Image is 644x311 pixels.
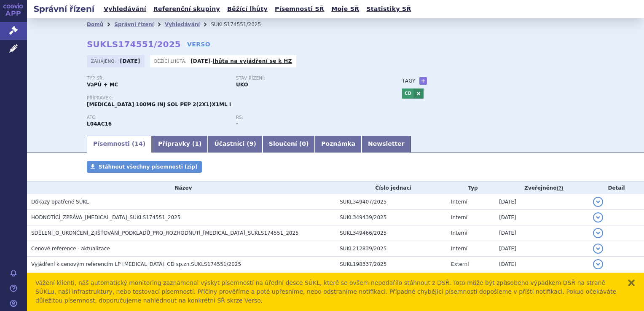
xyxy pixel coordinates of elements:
a: Domů [87,21,103,27]
li: SUKLS174551/2025 [211,18,272,31]
button: detail [593,228,603,238]
td: SUKL198337/2025 [335,257,447,272]
td: [DATE] [495,257,589,272]
td: SUKL212839/2025 [335,241,447,257]
a: VERSO [187,40,210,48]
a: Moje SŘ [329,3,362,15]
td: [DATE] [495,210,589,225]
a: Běžící lhůty [225,3,270,15]
h2: Správní řízení [27,3,101,15]
th: Zveřejněno [495,182,589,194]
th: Číslo jednací [335,182,447,194]
span: 9 [250,140,254,147]
a: Správní řízení [114,21,154,27]
span: 14 [134,140,142,147]
button: zavřít [627,279,636,287]
strong: - [236,121,238,127]
p: ATC: [87,115,228,120]
th: Typ [447,182,495,194]
a: + [419,77,427,85]
p: - [191,58,292,64]
span: Interní [451,199,467,205]
a: Účastníci (9) [208,136,262,153]
span: Cenové reference - aktualizace [31,246,110,252]
a: Poznámka [315,136,362,153]
td: [DATE] [495,194,589,210]
a: Stáhnout všechny písemnosti (zip) [87,161,202,173]
span: HODNOTÍCÍ_ZPRÁVA_TREMFYA_SUKLS174551_2025 [31,214,181,220]
p: Typ SŘ: [87,76,228,81]
strong: VaPÚ + MC [87,82,118,88]
span: Interní [451,214,467,220]
strong: [DATE] [120,58,140,64]
span: Vyjádření k cenovým referencím LP TREMFYA_CD sp.zn.SUKLS174551/2025 [31,261,241,267]
a: Vyhledávání [101,3,149,15]
span: Stáhnout všechny písemnosti (zip) [99,164,198,170]
button: detail [593,197,603,207]
a: Písemnosti SŘ [272,3,327,15]
span: 0 [302,140,306,147]
p: RS: [236,115,377,120]
strong: GUSELKUMAB [87,121,112,127]
span: Zahájeno: [91,58,118,64]
span: Interní [451,230,467,236]
button: detail [593,212,603,223]
td: SUKL349439/2025 [335,210,447,225]
span: 1 [195,140,199,147]
strong: SUKLS174551/2025 [87,39,181,49]
h3: Tagy [402,76,416,86]
div: Vážení klienti, náš automatický monitoring zaznamenal výskyt písemností na úřední desce SÚKL, kte... [35,279,619,305]
span: Důkazy opatřené SÚKL [31,199,89,205]
button: detail [593,244,603,254]
td: SUKL349466/2025 [335,225,447,241]
th: Název [27,182,335,194]
td: [DATE] [495,225,589,241]
span: Běžící lhůta: [154,58,188,64]
a: CD [402,88,413,99]
strong: UKO [236,82,248,88]
button: detail [593,259,603,269]
a: lhůta na vyjádření se k HZ [213,58,292,64]
a: Sloučení (0) [263,136,315,153]
span: Externí [451,261,469,267]
a: Newsletter [362,136,411,153]
abbr: (?) [557,185,563,191]
td: SUKL192983/2025 [335,272,447,288]
th: Detail [589,182,644,194]
a: Písemnosti (14) [87,136,152,153]
a: Vyhledávání [165,21,200,27]
p: Stav řízení: [236,76,377,81]
td: [DATE] [495,241,589,257]
td: SUKL349407/2025 [335,194,447,210]
a: Referenční skupiny [151,3,223,15]
a: Přípravky (1) [152,136,208,153]
a: Statistiky SŘ [364,3,413,15]
span: Interní [451,246,467,252]
strong: [DATE] [191,58,211,64]
td: [DATE] [495,272,589,288]
span: [MEDICAL_DATA] 100MG INJ SOL PEP 2(2X1)X1ML I [87,102,231,107]
p: Přípravek: [87,96,385,101]
span: SDĚLENÍ_O_UKONČENÍ_ZJIŠŤOVÁNÍ_PODKLADŮ_PRO_ROZHODNUTÍ_TREMFYA_SUKLS174551_2025 [31,230,299,236]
